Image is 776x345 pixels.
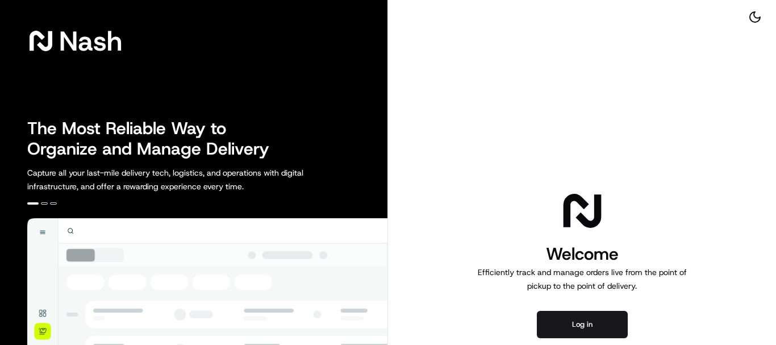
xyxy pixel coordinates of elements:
[473,243,691,265] h1: Welcome
[27,118,282,159] h2: The Most Reliable Way to Organize and Manage Delivery
[537,311,628,338] button: Log in
[59,30,122,52] span: Nash
[27,166,354,193] p: Capture all your last-mile delivery tech, logistics, and operations with digital infrastructure, ...
[473,265,691,293] p: Efficiently track and manage orders live from the point of pickup to the point of delivery.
